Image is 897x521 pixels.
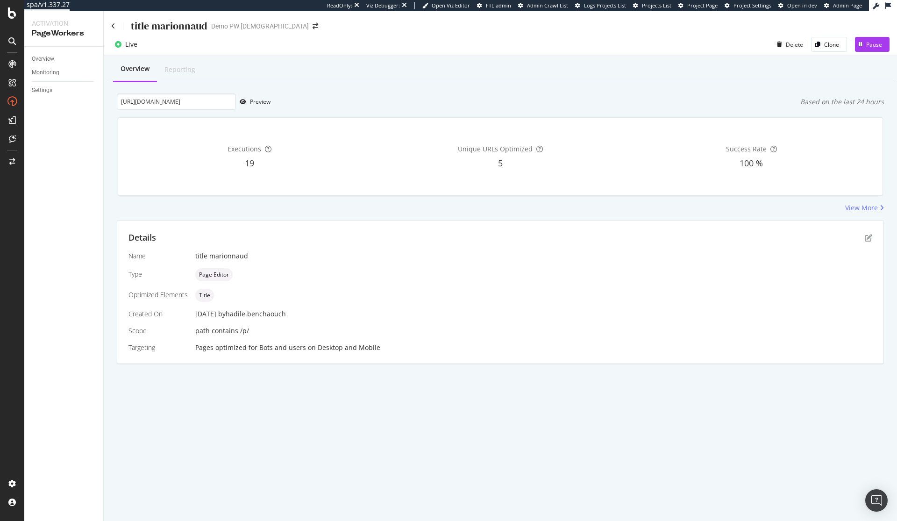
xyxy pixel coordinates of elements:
[32,86,52,95] div: Settings
[32,19,96,28] div: Activation
[128,290,188,300] div: Optimized Elements
[642,2,671,9] span: Projects List
[687,2,718,9] span: Project Page
[498,157,503,169] span: 5
[575,2,626,9] a: Logs Projects List
[855,37,890,52] button: Pause
[866,41,882,49] div: Pause
[128,251,188,261] div: Name
[195,251,872,261] div: title marionnaud
[678,2,718,9] a: Project Page
[128,326,188,335] div: Scope
[773,37,803,52] button: Delete
[245,157,254,169] span: 19
[778,2,817,9] a: Open in dev
[117,93,236,110] input: Preview your optimization on a URL
[32,68,97,78] a: Monitoring
[824,2,862,9] a: Admin Page
[32,28,96,39] div: PageWorkers
[458,144,533,153] span: Unique URLs Optimized
[633,2,671,9] a: Projects List
[259,343,306,352] div: Bots and users
[865,234,872,242] div: pen-to-square
[32,86,97,95] a: Settings
[236,94,271,109] button: Preview
[195,309,872,319] div: [DATE]
[32,68,59,78] div: Monitoring
[725,2,771,9] a: Project Settings
[527,2,568,9] span: Admin Crawl List
[199,293,210,298] span: Title
[422,2,470,9] a: Open Viz Editor
[518,2,568,9] a: Admin Crawl List
[787,2,817,9] span: Open in dev
[845,203,878,213] div: View More
[318,343,380,352] div: Desktop and Mobile
[786,41,803,49] div: Delete
[313,23,318,29] div: arrow-right-arrow-left
[486,2,511,9] span: FTL admin
[195,326,249,335] span: path contains /p/
[833,2,862,9] span: Admin Page
[845,203,884,213] a: View More
[32,54,54,64] div: Overview
[584,2,626,9] span: Logs Projects List
[811,37,847,52] button: Clone
[800,97,884,107] div: Based on the last 24 hours
[366,2,400,9] div: Viz Debugger:
[477,2,511,9] a: FTL admin
[211,21,309,31] div: Demo PW [DEMOGRAPHIC_DATA]
[740,157,763,169] span: 100 %
[195,289,214,302] div: neutral label
[128,270,188,279] div: Type
[121,64,149,73] div: Overview
[865,489,888,512] div: Open Intercom Messenger
[195,343,872,352] div: Pages optimized for on
[128,309,188,319] div: Created On
[195,268,233,281] div: neutral label
[164,65,195,74] div: Reporting
[128,232,156,244] div: Details
[125,40,137,49] div: Live
[131,19,207,33] div: title marionnaud
[228,144,261,153] span: Executions
[250,98,271,106] div: Preview
[432,2,470,9] span: Open Viz Editor
[726,144,767,153] span: Success Rate
[733,2,771,9] span: Project Settings
[32,54,97,64] a: Overview
[218,309,286,319] div: by hadile.benchaouch
[128,343,188,352] div: Targeting
[327,2,352,9] div: ReadOnly:
[199,272,229,278] span: Page Editor
[111,23,115,29] a: Click to go back
[824,41,839,49] div: Clone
